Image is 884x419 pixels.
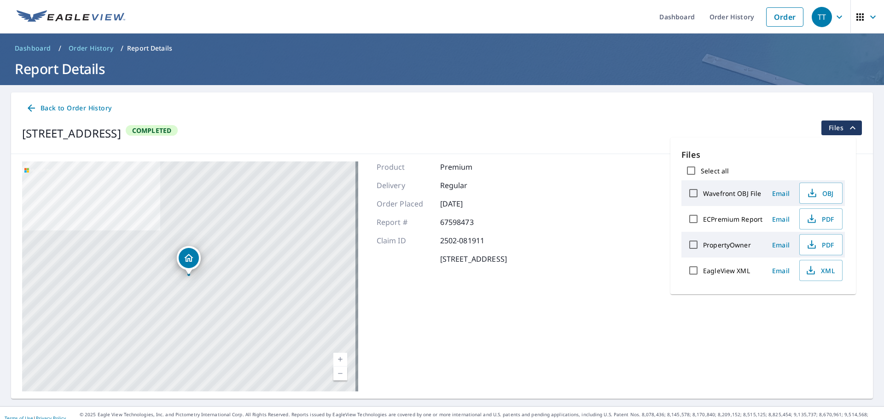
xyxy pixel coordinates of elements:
[58,43,61,54] li: /
[703,189,761,198] label: Wavefront OBJ File
[770,189,792,198] span: Email
[377,198,432,209] p: Order Placed
[799,208,843,230] button: PDF
[766,212,796,226] button: Email
[65,41,117,56] a: Order History
[440,180,495,191] p: Regular
[766,238,796,252] button: Email
[440,235,495,246] p: 2502-081911
[440,253,507,264] p: [STREET_ADDRESS]
[805,239,835,250] span: PDF
[177,246,201,275] div: Dropped pin, building 1, Residential property, 627 21 AVE NE CALGARY, AB T2E1T2
[799,234,843,255] button: PDF
[69,44,113,53] span: Order History
[799,260,843,281] button: XML
[121,43,123,54] li: /
[440,217,495,228] p: 67598473
[440,198,495,209] p: [DATE]
[15,44,51,53] span: Dashboard
[377,180,432,191] p: Delivery
[703,241,751,249] label: PropertyOwner
[766,186,796,201] button: Email
[26,103,111,114] span: Back to Order History
[127,126,177,135] span: Completed
[799,183,843,204] button: OBJ
[770,215,792,224] span: Email
[703,215,762,224] label: ECPremium Report
[766,7,803,27] a: Order
[11,59,873,78] h1: Report Details
[829,122,858,133] span: Files
[805,213,835,224] span: PDF
[701,166,729,175] label: Select all
[127,44,172,53] p: Report Details
[333,353,347,367] a: Current Level 17, Zoom In
[821,121,862,135] button: filesDropdownBtn-67598473
[766,264,796,278] button: Email
[11,41,873,56] nav: breadcrumb
[681,149,845,161] p: Files
[703,266,750,275] label: EagleView XML
[22,125,121,142] div: [STREET_ADDRESS]
[17,10,125,24] img: EV Logo
[805,265,835,276] span: XML
[11,41,55,56] a: Dashboard
[770,266,792,275] span: Email
[805,188,835,199] span: OBJ
[377,161,432,172] p: Product
[22,100,115,117] a: Back to Order History
[440,161,495,172] p: Premium
[812,7,832,27] div: TT
[770,241,792,249] span: Email
[377,217,432,228] p: Report #
[333,367,347,380] a: Current Level 17, Zoom Out
[377,235,432,246] p: Claim ID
